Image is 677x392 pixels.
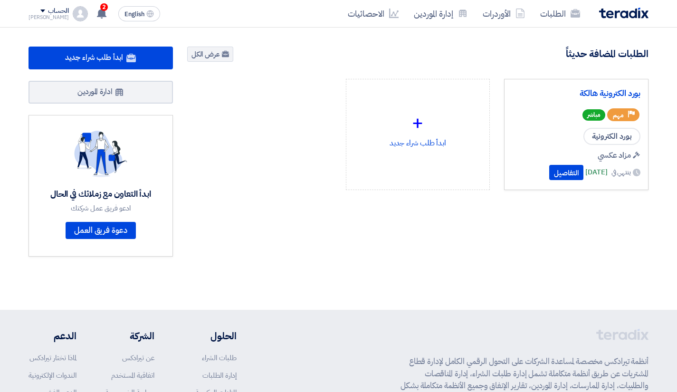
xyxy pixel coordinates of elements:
[29,81,173,104] a: ادارة الموردين
[50,189,151,200] div: ابدأ التعاون مع زملائك في الحال
[549,165,583,180] button: التفاصيل
[585,167,607,178] span: [DATE]
[340,2,406,25] a: الاحصائيات
[599,8,648,19] img: Teradix logo
[100,3,108,11] span: 2
[598,150,631,161] span: مزاد عكسي
[406,2,475,25] a: إدارة الموردين
[183,329,237,343] li: الحلول
[74,131,127,177] img: invite_your_team.svg
[29,370,76,381] a: الندوات الإلكترونية
[66,222,136,239] a: دعوة فريق العمل
[202,370,237,381] a: إدارة الطلبات
[354,87,482,171] div: ابدأ طلب شراء جديد
[65,52,123,63] span: ابدأ طلب شراء جديد
[512,89,640,98] a: بورد الكترونية هالكة
[187,47,233,62] a: عرض الكل
[533,2,588,25] a: الطلبات
[583,128,640,145] span: بورد الكترونية
[29,329,76,343] li: الدعم
[122,353,154,363] a: عن تيرادكس
[566,48,648,60] h4: الطلبات المضافة حديثاً
[105,329,154,343] li: الشركة
[73,6,88,21] img: profile_test.png
[29,15,69,20] div: [PERSON_NAME]
[354,109,482,137] div: +
[50,204,151,212] div: ادعو فريق عمل شركتك
[613,111,624,120] span: مهم
[475,2,533,25] a: الأوردرات
[124,11,144,18] span: English
[29,353,76,363] a: لماذا تختار تيرادكس
[582,109,605,121] span: مباشر
[202,353,237,363] a: طلبات الشراء
[611,167,631,177] span: ينتهي في
[118,6,160,21] button: English
[48,7,68,15] div: الحساب
[111,370,154,381] a: اتفاقية المستخدم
